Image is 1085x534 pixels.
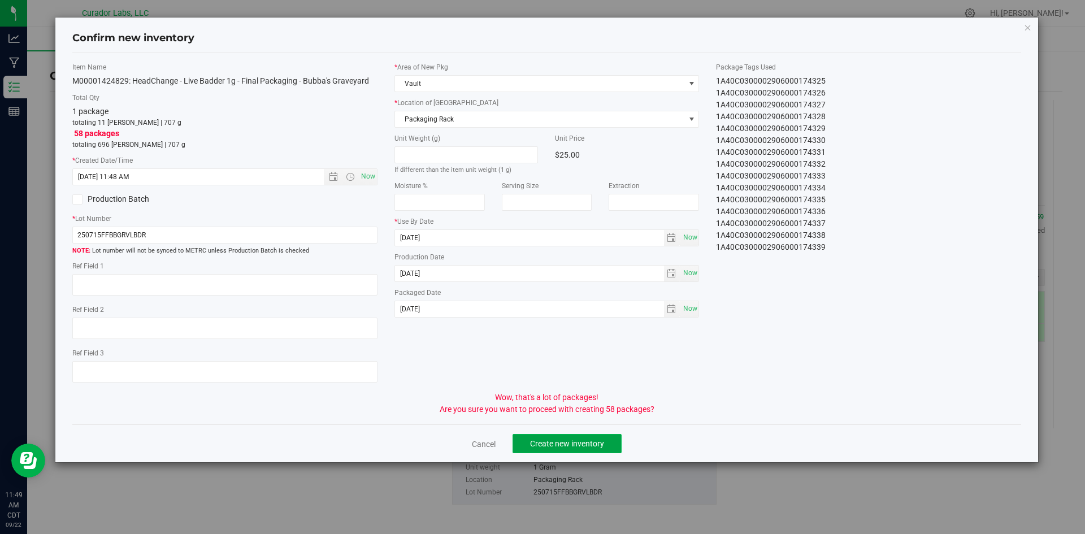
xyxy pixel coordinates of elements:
[684,111,698,127] span: select
[664,230,680,246] span: select
[716,99,1021,111] div: 1A40C0300002906000174327
[716,146,1021,158] div: 1A40C0300002906000174331
[664,301,680,317] span: select
[324,172,343,181] span: Open the date view
[394,288,700,298] label: Packaged Date
[394,181,485,191] label: Moisture %
[680,301,698,317] span: select
[72,118,377,128] p: totaling 11 [PERSON_NAME] | 707 g
[664,266,680,281] span: select
[11,444,45,477] iframe: Resource center
[513,434,622,453] button: Create new inventory
[72,193,216,205] label: Production Batch
[716,229,1021,241] div: 1A40C0300002906000174338
[716,62,1021,72] label: Package Tags Used
[716,75,1021,87] div: 1A40C0300002906000174325
[472,439,496,450] a: Cancel
[340,172,359,181] span: Open the time view
[72,75,377,87] div: M00001424829: HeadChange - Live Badder 1g - Final Packaging - Bubba's Graveyard
[680,229,700,246] span: Set Current date
[716,170,1021,182] div: 1A40C0300002906000174333
[72,214,377,224] label: Lot Number
[72,155,377,166] label: Created Date/Time
[394,98,700,108] label: Location of [GEOGRAPHIC_DATA]
[72,261,377,271] label: Ref Field 1
[680,266,698,281] span: select
[72,93,377,103] label: Total Qty
[395,76,685,92] span: Vault
[716,182,1021,194] div: 1A40C0300002906000174334
[716,134,1021,146] div: 1A40C0300002906000174330
[72,62,377,72] label: Item Name
[72,348,377,358] label: Ref Field 3
[72,140,377,150] p: totaling 696 [PERSON_NAME] | 707 g
[394,166,511,173] small: If different than the item unit weight (1 g)
[680,301,700,317] span: Set Current date
[72,31,194,46] h4: Confirm new inventory
[716,123,1021,134] div: 1A40C0300002906000174329
[609,181,699,191] label: Extraction
[555,146,699,163] div: $25.00
[716,194,1021,206] div: 1A40C0300002906000174335
[680,265,700,281] span: Set Current date
[72,305,377,315] label: Ref Field 2
[394,252,700,262] label: Production Date
[72,246,377,256] span: Lot number will not be synced to METRC unless Production Batch is checked
[72,107,108,116] span: 1 package
[74,129,119,138] span: 58 packages
[530,439,604,448] span: Create new inventory
[64,392,1030,415] div: Wow, that's a lot of packages! Are you sure you want to proceed with creating 58 packages?
[716,241,1021,253] div: 1A40C0300002906000174339
[394,216,700,227] label: Use By Date
[680,230,698,246] span: select
[394,133,539,144] label: Unit Weight (g)
[716,206,1021,218] div: 1A40C0300002906000174336
[716,218,1021,229] div: 1A40C0300002906000174337
[716,111,1021,123] div: 1A40C0300002906000174328
[716,158,1021,170] div: 1A40C0300002906000174332
[394,62,700,72] label: Area of New Pkg
[395,111,685,127] span: Packaging Rack
[555,133,699,144] label: Unit Price
[502,181,592,191] label: Serving Size
[716,87,1021,99] div: 1A40C0300002906000174326
[358,168,377,185] span: Set Current date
